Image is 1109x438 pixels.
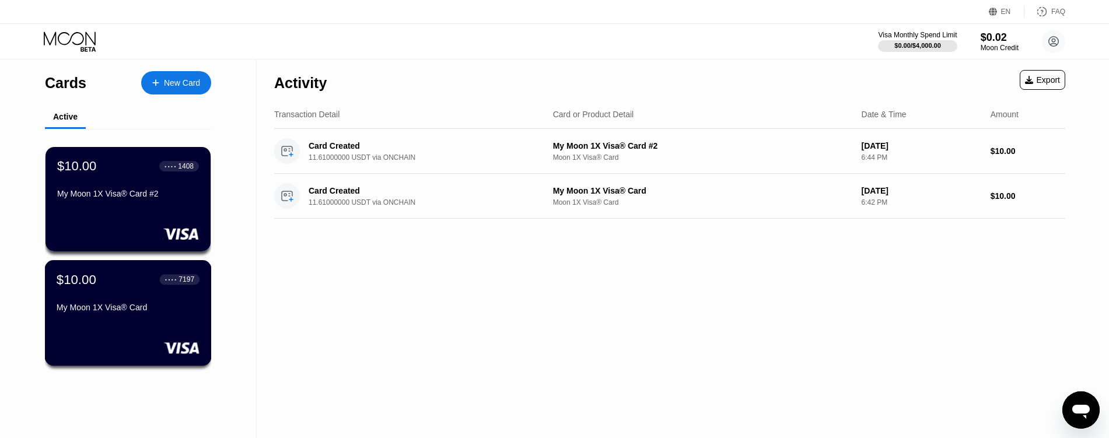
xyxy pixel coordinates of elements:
div: 11.61000000 USDT via ONCHAIN [309,153,551,162]
div: ● ● ● ● [165,164,176,168]
div: Export [1020,70,1065,90]
div: Visa Monthly Spend Limit$0.00/$4,000.00 [878,31,957,52]
div: ● ● ● ● [165,278,177,281]
div: My Moon 1X Visa® Card #2 [57,189,199,198]
div: New Card [141,71,211,94]
div: Card Created11.61000000 USDT via ONCHAINMy Moon 1X Visa® CardMoon 1X Visa® Card[DATE]6:42 PM$10.00 [274,174,1065,219]
div: My Moon 1X Visa® Card [553,186,852,195]
div: Moon 1X Visa® Card [553,198,852,206]
div: $0.02 [981,31,1019,44]
div: Activity [274,75,327,92]
div: 7197 [179,275,194,283]
div: My Moon 1X Visa® Card [57,303,200,312]
div: Active [53,112,78,121]
div: EN [1001,8,1011,16]
div: Visa Monthly Spend Limit [878,31,957,39]
div: Card or Product Detail [553,110,634,119]
div: New Card [164,78,200,88]
div: $10.00● ● ● ●7197My Moon 1X Visa® Card [46,261,211,365]
div: Card Created [309,186,534,195]
div: Cards [45,75,86,92]
div: $10.00● ● ● ●1408My Moon 1X Visa® Card #2 [46,147,211,251]
div: Amount [991,110,1019,119]
div: 6:42 PM [862,198,981,206]
div: Moon 1X Visa® Card [553,153,852,162]
div: [DATE] [862,186,981,195]
div: FAQ [1024,6,1065,17]
div: My Moon 1X Visa® Card #2 [553,141,852,150]
div: Transaction Detail [274,110,340,119]
div: Date & Time [862,110,907,119]
div: EN [989,6,1024,17]
div: 11.61000000 USDT via ONCHAIN [309,198,551,206]
div: Moon Credit [981,44,1019,52]
div: FAQ [1051,8,1065,16]
div: Card Created [309,141,534,150]
div: [DATE] [862,141,981,150]
div: $10.00 [991,146,1065,156]
div: 6:44 PM [862,153,981,162]
div: 1408 [178,162,194,170]
div: $0.02Moon Credit [981,31,1019,52]
div: $10.00 [57,159,96,174]
div: Export [1025,75,1060,85]
div: $0.00 / $4,000.00 [894,42,941,49]
div: Card Created11.61000000 USDT via ONCHAINMy Moon 1X Visa® Card #2Moon 1X Visa® Card[DATE]6:44 PM$1... [274,129,1065,174]
div: $10.00 [991,191,1065,201]
iframe: Button to launch messaging window [1062,391,1100,429]
div: $10.00 [57,272,96,287]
